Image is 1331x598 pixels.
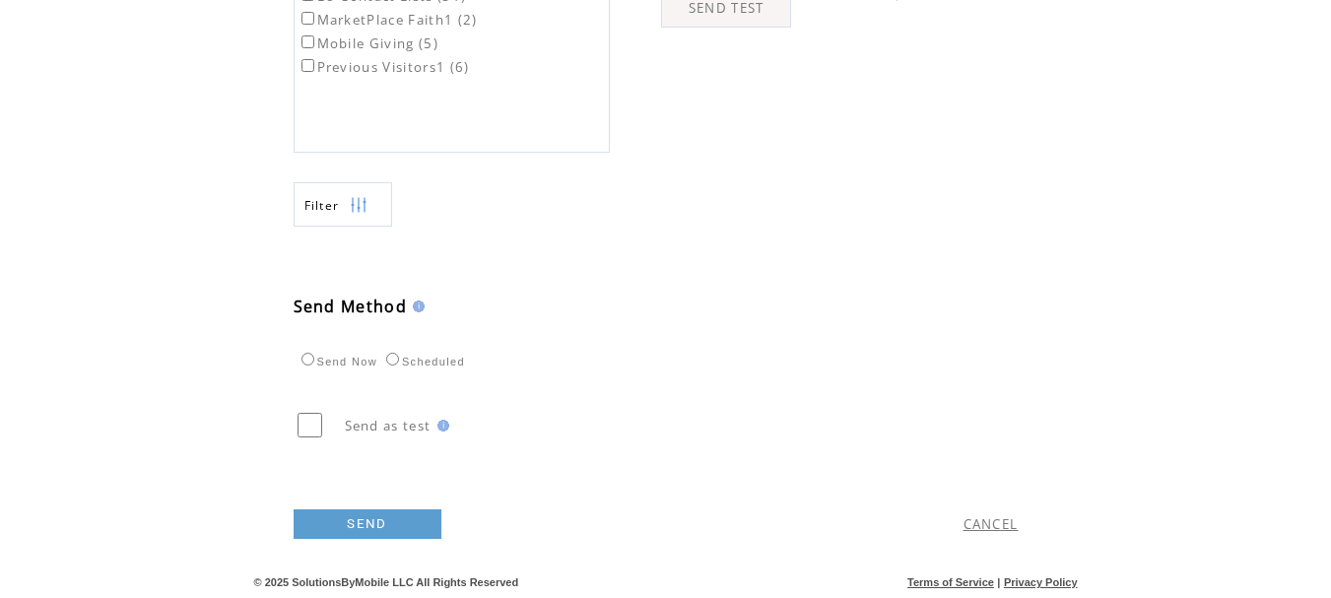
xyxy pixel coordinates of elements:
[350,183,367,228] img: filters.png
[301,59,314,72] input: Previous Visitors1 (6)
[301,12,314,25] input: MarketPlace Faith1 (2)
[997,576,1000,588] span: |
[345,417,432,434] span: Send as test
[301,353,314,365] input: Send Now
[407,300,425,312] img: help.gif
[294,509,441,539] a: SEND
[294,182,392,227] a: Filter
[301,35,314,48] input: Mobile Giving (5)
[294,296,408,317] span: Send Method
[907,576,994,588] a: Terms of Service
[298,58,470,76] label: Previous Visitors1 (6)
[386,353,399,365] input: Scheduled
[298,11,478,29] label: MarketPlace Faith1 (2)
[298,34,439,52] label: Mobile Giving (5)
[304,197,340,214] span: Show filters
[964,515,1019,533] a: CANCEL
[381,356,465,367] label: Scheduled
[1004,576,1078,588] a: Privacy Policy
[432,420,449,432] img: help.gif
[254,576,519,588] span: © 2025 SolutionsByMobile LLC All Rights Reserved
[297,356,377,367] label: Send Now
